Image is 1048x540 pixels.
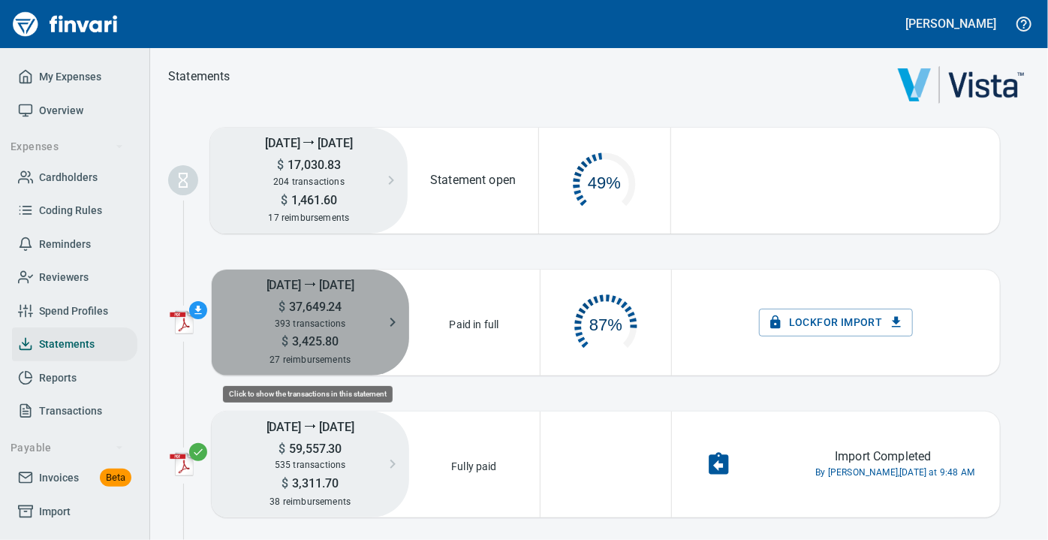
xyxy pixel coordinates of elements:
a: My Expenses [12,60,137,94]
span: $ [281,193,288,207]
button: [DATE] ⭢ [DATE]$17,030.83204 transactions$1,461.6017 reimbursements [210,128,408,234]
a: Overview [12,94,137,128]
div: 99 of 204 complete. Click to open reminders. [539,137,670,224]
span: Coding Rules [39,201,102,220]
span: 393 transactions [275,318,346,329]
p: Statements [168,68,230,86]
span: Lock for Import [771,313,901,332]
nav: breadcrumb [168,68,230,86]
button: Payable [5,434,130,462]
a: Reminders [12,228,137,261]
span: Reports [39,369,77,388]
button: Expenses [5,133,130,161]
span: Payable [11,439,124,457]
a: Cardholders [12,161,137,195]
a: Transactions [12,394,137,428]
span: Import [39,502,71,521]
p: Import Completed [835,448,931,466]
span: Reminders [39,235,91,254]
img: vista.png [898,66,1024,104]
span: $ [279,442,285,456]
span: $ [277,158,284,172]
button: [DATE] ⭢ [DATE]$37,649.24393 transactions$3,425.8027 reimbursements [212,270,409,376]
a: Coding Rules [12,194,137,228]
span: $ [282,476,288,490]
h5: [DATE] ⭢ [DATE] [212,270,409,299]
img: adobe-pdf-icon.png [170,452,194,476]
div: 341 of 393 complete. Click to open reminders. [541,279,671,366]
p: Statement open [430,171,516,189]
span: 38 reimbursements [270,496,351,507]
button: 49% [539,137,670,224]
button: [PERSON_NAME] [902,12,1000,35]
img: Finvari [9,6,122,42]
img: adobe-pdf-icon.png [170,310,194,334]
h5: [DATE] ⭢ [DATE] [210,128,408,157]
span: 37,649.24 [285,300,342,314]
span: 27 reimbursements [270,354,351,365]
span: $ [282,334,288,348]
span: 17 reimbursements [269,213,350,223]
button: Undo Import Completion [697,442,741,487]
span: Spend Profiles [39,302,108,321]
span: $ [279,300,285,314]
span: 3,425.80 [288,334,339,348]
span: 59,557.30 [285,442,342,456]
a: Statements [12,327,137,361]
span: Statements [39,335,95,354]
button: [DATE] ⭢ [DATE]$59,557.30535 transactions$3,311.7038 reimbursements [212,412,409,517]
a: InvoicesBeta [12,461,137,495]
span: By [PERSON_NAME], [DATE] at 9:48 AM [816,466,975,481]
span: 1,461.60 [288,193,338,207]
a: Reports [12,361,137,395]
h5: [PERSON_NAME] [906,16,996,32]
p: Fully paid [447,454,501,474]
button: 87% [541,279,671,366]
span: 3,311.70 [288,476,339,490]
h5: [DATE] ⭢ [DATE] [212,412,409,441]
span: Reviewers [39,268,89,287]
span: Transactions [39,402,102,421]
a: Reviewers [12,261,137,294]
a: Import [12,495,137,529]
span: My Expenses [39,68,101,86]
span: Overview [39,101,83,120]
button: Lockfor Import [759,309,913,336]
span: 17,030.83 [284,158,341,172]
a: Spend Profiles [12,294,137,328]
span: Invoices [39,469,79,487]
span: 204 transactions [273,176,345,187]
span: Cardholders [39,168,98,187]
span: Beta [100,469,131,487]
span: 535 transactions [275,460,346,470]
span: Expenses [11,137,124,156]
p: Paid in full [445,312,504,332]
